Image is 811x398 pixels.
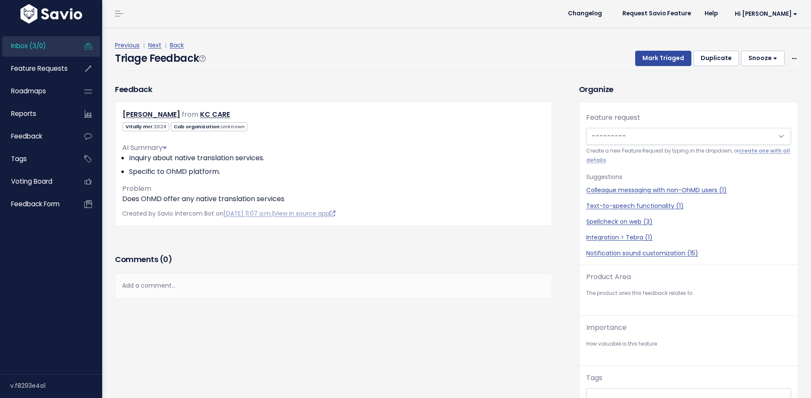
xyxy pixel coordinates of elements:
[11,132,42,141] span: Feedback
[586,217,791,226] a: Spellcheck on web (3)
[2,149,71,169] a: Tags
[115,254,552,265] h3: Comments ( )
[725,7,804,20] a: Hi [PERSON_NAME]
[586,289,791,298] small: The product area this feedback relates to
[200,110,230,119] a: KC CARE
[741,51,785,66] button: Snooze
[129,167,545,177] li: Specific to OhMD platform.
[122,184,151,193] span: Problem
[123,110,180,119] a: [PERSON_NAME]
[115,51,205,66] h4: Triage Feedback
[122,143,167,153] span: AI Summary
[586,373,602,383] label: Tags
[163,41,168,49] span: |
[586,249,791,258] a: Notification sound customization (15)
[115,41,140,49] a: Previous
[694,51,739,66] button: Duplicate
[586,112,640,123] label: Feature request
[221,123,245,130] span: Unknown
[163,254,168,265] span: 0
[586,202,791,211] a: Text-to-speech functionality (1)
[182,110,198,119] span: from
[122,209,335,218] span: Created by Savio Intercom Bot on |
[586,323,627,333] label: Importance
[11,199,60,208] span: Feedback form
[579,84,798,95] h3: Organize
[635,51,691,66] button: Mark Triaged
[568,11,602,17] span: Changelog
[122,194,545,204] p: Does OhMD offer any native translation services
[10,375,102,397] div: v.f8293e4a1
[2,104,71,124] a: Reports
[224,209,272,218] a: [DATE] 11:07 a.m.
[18,4,84,23] img: logo-white.9d6f32f41409.svg
[2,81,71,101] a: Roadmaps
[586,340,791,349] small: How valuable is this feature
[616,7,698,20] a: Request Savio Feature
[171,122,247,131] span: Cab organization:
[2,127,71,146] a: Feedback
[11,64,68,73] span: Feature Requests
[2,172,71,191] a: Voting Board
[11,41,46,50] span: Inbox (3/0)
[586,233,791,242] a: Integration > Tebra (1)
[698,7,725,20] a: Help
[2,194,71,214] a: Feedback form
[586,272,631,282] label: Product Area
[170,41,184,49] a: Back
[735,11,797,17] span: Hi [PERSON_NAME]
[586,147,790,163] a: create one with all details
[2,36,71,56] a: Inbox (3/0)
[11,109,36,118] span: Reports
[129,153,545,163] li: Inquiry about native translation services.
[115,84,152,95] h3: Feedback
[11,87,46,95] span: Roadmaps
[148,41,161,49] a: Next
[586,147,791,165] small: Create a new Feature Request by typing in the dropdown, or .
[141,41,146,49] span: |
[586,172,791,182] p: Suggestions
[115,273,552,298] div: Add a comment...
[2,59,71,78] a: Feature Requests
[154,123,166,130] span: 2024
[274,209,335,218] a: View in source app
[11,154,27,163] span: Tags
[11,177,52,186] span: Voting Board
[586,186,791,195] a: Colleague messaging with non-OhMD users (1)
[123,122,169,131] span: Vitally mrr:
